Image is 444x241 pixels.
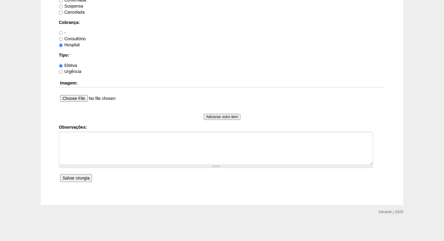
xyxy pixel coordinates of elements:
[204,114,240,120] input: Adicionar outro item
[59,4,83,8] label: Suspensa
[59,69,81,74] label: Urgência
[59,30,66,35] label: -
[59,63,77,68] label: Eletiva
[59,124,385,130] label: Observações:
[69,53,71,58] span: Este campo é obrigatório.
[59,31,63,35] input: -
[59,70,63,74] input: Urgência
[59,43,63,47] input: Hospital
[379,209,403,215] div: Intranet | 2025
[59,19,385,25] label: Cobrança:
[59,42,80,47] label: Hospital
[59,52,385,58] label: Tipo:
[59,11,63,15] input: Cancelada
[59,5,63,8] input: Suspensa
[59,64,63,68] input: Eletiva
[59,36,86,41] label: Consultório
[59,37,63,41] input: Consultório
[59,79,385,87] th: Imagem:
[59,10,85,15] label: Cancelada
[60,174,92,182] input: Salvar cirurgia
